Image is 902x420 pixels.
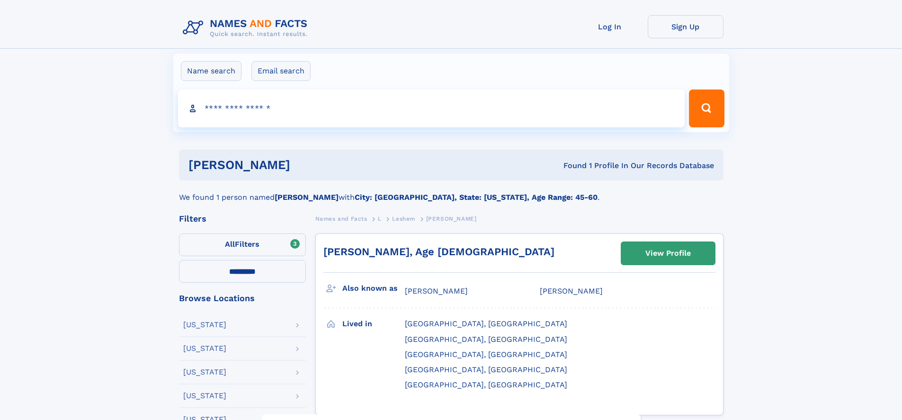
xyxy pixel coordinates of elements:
[405,335,567,344] span: [GEOGRAPHIC_DATA], [GEOGRAPHIC_DATA]
[378,215,382,222] span: L
[405,380,567,389] span: [GEOGRAPHIC_DATA], [GEOGRAPHIC_DATA]
[183,392,226,400] div: [US_STATE]
[178,89,685,127] input: search input
[179,180,723,203] div: We found 1 person named with .
[392,215,415,222] span: Leshem
[378,213,382,224] a: L
[179,233,306,256] label: Filters
[405,350,567,359] span: [GEOGRAPHIC_DATA], [GEOGRAPHIC_DATA]
[572,15,648,38] a: Log In
[426,215,477,222] span: [PERSON_NAME]
[355,193,598,202] b: City: [GEOGRAPHIC_DATA], State: [US_STATE], Age Range: 45-60
[342,316,405,332] h3: Lived in
[427,161,714,171] div: Found 1 Profile In Our Records Database
[179,214,306,223] div: Filters
[251,61,311,81] label: Email search
[275,193,339,202] b: [PERSON_NAME]
[540,286,603,295] span: [PERSON_NAME]
[645,242,691,264] div: View Profile
[405,365,567,374] span: [GEOGRAPHIC_DATA], [GEOGRAPHIC_DATA]
[188,159,427,171] h1: [PERSON_NAME]
[648,15,723,38] a: Sign Up
[183,368,226,376] div: [US_STATE]
[342,280,405,296] h3: Also known as
[181,61,241,81] label: Name search
[405,319,567,328] span: [GEOGRAPHIC_DATA], [GEOGRAPHIC_DATA]
[689,89,724,127] button: Search Button
[179,15,315,41] img: Logo Names and Facts
[323,246,554,258] a: [PERSON_NAME], Age [DEMOGRAPHIC_DATA]
[392,213,415,224] a: Leshem
[183,345,226,352] div: [US_STATE]
[183,321,226,329] div: [US_STATE]
[225,240,235,249] span: All
[405,286,468,295] span: [PERSON_NAME]
[315,213,367,224] a: Names and Facts
[621,242,715,265] a: View Profile
[179,294,306,303] div: Browse Locations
